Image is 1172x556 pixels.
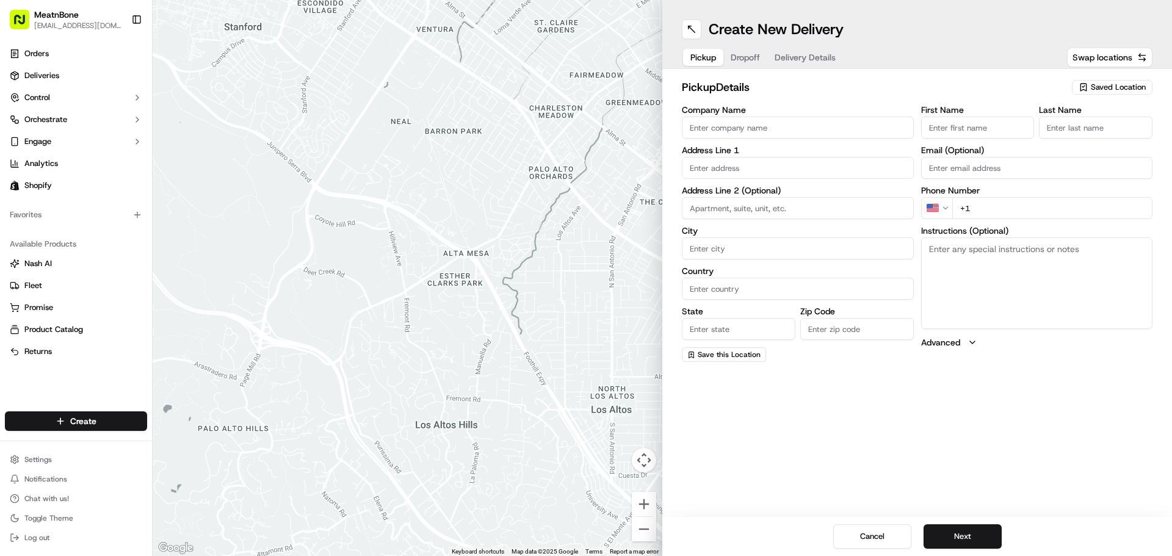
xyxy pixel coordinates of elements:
[24,494,69,504] span: Chat with us!
[24,190,34,200] img: 1736555255976-a54dd68f-1ca7-489b-9aae-adbdc363a1c4
[682,237,914,259] input: Enter city
[24,346,52,357] span: Returns
[698,350,761,359] span: Save this Location
[115,273,196,285] span: API Documentation
[585,548,602,555] a: Terms (opens in new tab)
[1091,82,1146,93] span: Saved Location
[775,51,836,63] span: Delivery Details
[7,268,98,290] a: 📗Knowledge Base
[921,336,1153,348] button: Advanced
[156,540,196,556] img: Google
[690,51,716,63] span: Pickup
[24,258,52,269] span: Nash AI
[5,234,147,254] div: Available Products
[5,342,147,361] button: Returns
[38,189,130,199] span: Wisdom [PERSON_NAME]
[10,324,142,335] a: Product Catalog
[5,276,147,295] button: Fleet
[921,117,1035,139] input: Enter first name
[24,158,58,169] span: Analytics
[682,106,914,114] label: Company Name
[12,211,32,230] img: Masood Aslam
[5,66,147,85] a: Deliveries
[55,117,200,129] div: Start new chat
[10,280,142,291] a: Fleet
[682,318,795,340] input: Enter state
[12,159,82,168] div: Past conversations
[70,415,96,427] span: Create
[121,303,148,312] span: Pylon
[208,120,222,135] button: Start new chat
[24,302,53,313] span: Promise
[139,189,164,199] span: [DATE]
[5,5,126,34] button: MeatnBone[EMAIL_ADDRESS][DOMAIN_NAME]
[24,324,83,335] span: Product Catalog
[610,548,659,555] a: Report a map error
[12,12,37,37] img: Nash
[24,136,51,147] span: Engage
[5,510,147,527] button: Toggle Theme
[24,533,49,543] span: Log out
[24,513,73,523] span: Toggle Theme
[1073,51,1132,63] span: Swap locations
[5,205,147,225] div: Favorites
[12,274,22,284] div: 📗
[452,547,504,556] button: Keyboard shortcuts
[24,273,93,285] span: Knowledge Base
[952,197,1153,219] input: Enter phone number
[189,156,222,171] button: See all
[38,222,99,232] span: [PERSON_NAME]
[12,117,34,139] img: 1736555255976-a54dd68f-1ca7-489b-9aae-adbdc363a1c4
[10,181,20,190] img: Shopify logo
[800,307,914,316] label: Zip Code
[682,117,914,139] input: Enter company name
[682,157,914,179] input: Enter address
[24,280,42,291] span: Fleet
[24,114,67,125] span: Orchestrate
[632,517,656,541] button: Zoom out
[5,154,147,173] a: Analytics
[10,258,142,269] a: Nash AI
[731,51,760,63] span: Dropoff
[632,448,656,472] button: Map camera controls
[682,307,795,316] label: State
[1039,117,1152,139] input: Enter last name
[682,278,914,300] input: Enter country
[833,524,911,549] button: Cancel
[1039,106,1152,114] label: Last Name
[5,411,147,431] button: Create
[682,79,1065,96] h2: pickup Details
[132,189,137,199] span: •
[98,268,201,290] a: 💻API Documentation
[1072,79,1152,96] button: Saved Location
[682,267,914,275] label: Country
[34,9,79,21] button: MeatnBone
[512,548,578,555] span: Map data ©2025 Google
[101,222,106,232] span: •
[5,176,147,195] a: Shopify
[24,180,52,191] span: Shopify
[10,346,142,357] a: Returns
[34,21,121,31] button: [EMAIL_ADDRESS][DOMAIN_NAME]
[24,48,49,59] span: Orders
[5,490,147,507] button: Chat with us!
[32,79,220,92] input: Got a question? Start typing here...
[55,129,168,139] div: We're available if you need us!
[682,226,914,235] label: City
[682,347,766,362] button: Save this Location
[5,451,147,468] button: Settings
[26,117,48,139] img: 9188753566659_6852d8bf1fb38e338040_72.png
[24,223,34,233] img: 1736555255976-a54dd68f-1ca7-489b-9aae-adbdc363a1c4
[5,529,147,546] button: Log out
[921,186,1153,195] label: Phone Number
[5,320,147,339] button: Product Catalog
[24,92,50,103] span: Control
[924,524,1002,549] button: Next
[682,186,914,195] label: Address Line 2 (Optional)
[632,492,656,516] button: Zoom in
[86,302,148,312] a: Powered byPylon
[5,88,147,107] button: Control
[921,157,1153,179] input: Enter email address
